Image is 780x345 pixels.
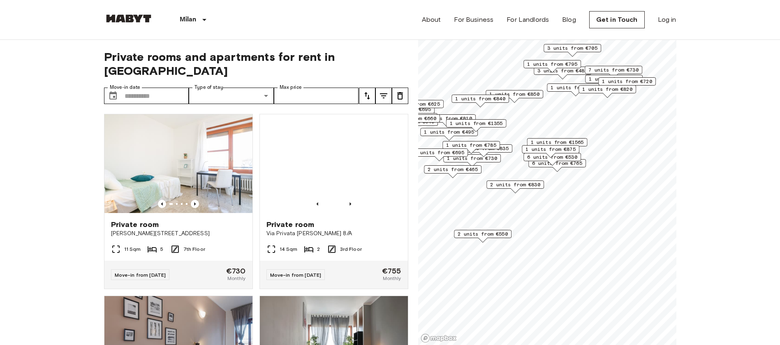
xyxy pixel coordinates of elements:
span: €730 [226,267,246,275]
label: Move-in date [110,84,140,91]
div: Map marker [442,141,500,154]
a: Blog [562,15,576,25]
span: 1 units from €740 [589,75,639,83]
button: Previous image [346,200,354,208]
span: 11 Sqm [124,245,141,253]
div: Map marker [534,67,591,79]
div: Map marker [522,145,579,158]
div: Map marker [579,85,636,98]
div: Map marker [454,230,512,243]
button: Previous image [313,200,322,208]
button: tune [392,88,408,104]
a: For Landlords [507,15,549,25]
span: 3 units from €835 [458,145,509,152]
span: Private rooms and apartments for rent in [GEOGRAPHIC_DATA] [104,50,408,78]
img: Marketing picture of unit IT-14-048-001-03H [104,114,252,213]
span: Monthly [383,275,401,282]
span: 1 units from €795 [527,60,577,68]
div: Map marker [598,77,656,90]
div: Map marker [386,100,444,113]
a: Get in Touch [589,11,645,28]
span: 2 [317,245,320,253]
a: For Business [454,15,493,25]
span: 1 units from €875 [525,146,576,153]
div: Map marker [451,95,509,107]
span: 7 units from €730 [588,66,639,74]
span: 1 units from €1565 [530,139,583,146]
a: Log in [658,15,676,25]
div: Map marker [446,119,506,132]
a: Mapbox logo [421,333,457,343]
span: 1 units from €695 [414,149,464,156]
div: Map marker [523,60,581,73]
span: 2 units from €810 [422,115,472,122]
span: 1 units from €730 [447,155,497,162]
div: Map marker [382,114,440,127]
span: 3 units from €705 [547,44,597,52]
label: Max price [280,84,302,91]
div: Map marker [547,83,604,96]
span: 1 units from €820 [582,86,632,93]
span: 1 units from €720 [602,78,652,85]
button: tune [375,88,392,104]
div: Map marker [455,144,512,157]
span: 5 [160,245,163,253]
button: tune [359,88,375,104]
div: Map marker [380,113,437,126]
span: 1 units from €495 [424,128,474,136]
div: Map marker [527,138,587,151]
span: [PERSON_NAME][STREET_ADDRESS] [111,229,246,238]
span: 2 units from €830 [490,181,540,188]
span: 2 units from €660 [386,115,436,122]
div: Map marker [585,75,643,88]
span: 1 units from €850 [489,90,539,98]
span: 1 units from €770 [551,84,601,91]
div: Map marker [528,159,586,172]
span: Private room [266,220,315,229]
div: Map marker [443,154,501,167]
span: 1 units from €1355 [449,120,502,127]
img: Habyt [104,14,153,23]
span: Move-in from [DATE] [270,272,322,278]
div: Map marker [486,90,543,103]
button: Previous image [191,200,199,208]
a: About [422,15,441,25]
span: 2 units from €465 [428,166,478,173]
span: 2 units from €550 [458,230,508,238]
button: Choose date [105,88,121,104]
label: Type of stay [194,84,223,91]
span: 1 units from €785 [446,141,496,149]
span: €755 [382,267,401,275]
a: Marketing picture of unit IT-14-055-010-002HPrevious imagePrevious imagePrivate roomVia Privata [... [259,114,408,289]
span: Monthly [227,275,245,282]
p: Milan [180,15,197,25]
img: Marketing picture of unit IT-14-055-010-002H [260,114,408,213]
span: Move-in from [DATE] [115,272,166,278]
span: Via Privata [PERSON_NAME] 8/A [266,229,401,238]
button: Previous image [158,200,166,208]
span: Private room [111,220,159,229]
span: 3rd Floor [340,245,362,253]
a: Marketing picture of unit IT-14-048-001-03HPrevious imagePrevious imagePrivate room[PERSON_NAME][... [104,114,253,289]
div: Map marker [486,181,544,193]
span: 3 units from €625 [390,100,440,108]
span: 6 units from €765 [532,160,582,167]
div: Map marker [418,114,476,127]
div: Map marker [424,165,481,178]
div: Map marker [410,148,468,161]
div: Map marker [585,66,642,79]
span: 1 units from €840 [455,95,505,102]
span: 7th Floor [183,245,205,253]
div: Map marker [420,128,478,141]
div: Map marker [523,153,581,166]
div: Map marker [544,44,601,57]
span: 14 Sqm [280,245,298,253]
